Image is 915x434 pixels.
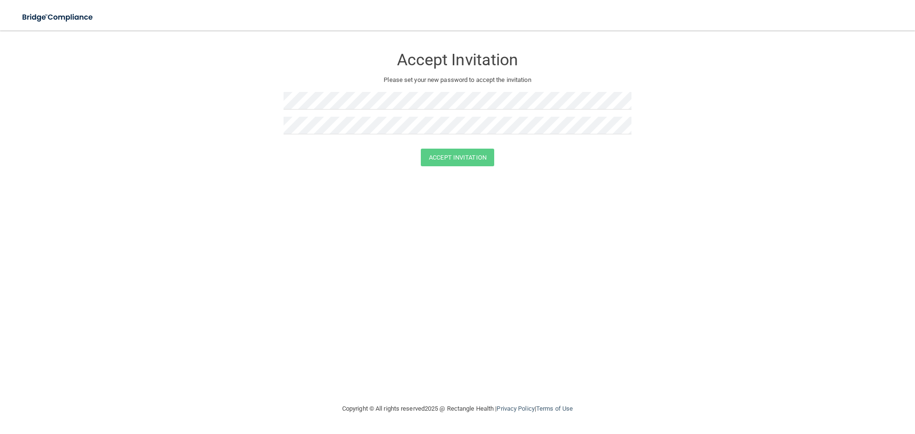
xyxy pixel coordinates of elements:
h3: Accept Invitation [284,51,631,69]
a: Privacy Policy [497,405,534,412]
div: Copyright © All rights reserved 2025 @ Rectangle Health | | [284,394,631,424]
p: Please set your new password to accept the invitation [291,74,624,86]
a: Terms of Use [536,405,573,412]
button: Accept Invitation [421,149,494,166]
img: bridge_compliance_login_screen.278c3ca4.svg [14,8,102,27]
